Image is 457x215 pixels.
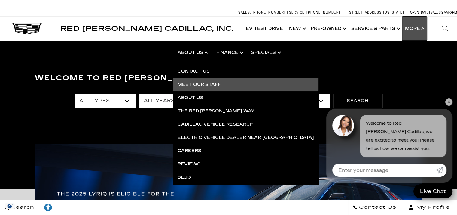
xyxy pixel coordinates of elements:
button: Open user profile menu [401,200,457,215]
a: Specials [247,41,284,65]
a: The Red [PERSON_NAME] Way [173,104,318,118]
div: Explore your accessibility options [39,203,57,212]
a: EV Test Drive [243,17,286,41]
a: Pre-Owned [308,17,348,41]
section: Click to Open Cookie Consent Modal [3,203,17,209]
span: My Profile [414,203,450,212]
span: Sales: [431,11,441,14]
img: Cadillac Dark Logo with Cadillac White Text [12,23,42,34]
a: New [286,17,308,41]
a: Electric Vehicle Dealer near [GEOGRAPHIC_DATA] [173,131,318,144]
select: Filter by year [139,94,201,108]
a: Cadillac Vehicle Research [173,118,318,131]
a: Explore your accessibility options [39,200,57,215]
select: Filter by type [75,94,136,108]
span: Service: [289,11,306,14]
span: Sales: [238,11,251,14]
img: Agent profile photo [332,115,354,136]
a: [STREET_ADDRESS][US_STATE] [348,11,404,14]
a: Blog [173,171,318,184]
a: Submit [436,164,446,177]
span: [PHONE_NUMBER] [306,11,340,14]
span: Search [9,203,34,212]
a: About Us [173,91,318,104]
div: Welcome to Red [PERSON_NAME] Cadillac, we are excited to meet you! Please tell us how we can assi... [360,115,446,157]
a: Service & Parts [348,17,402,41]
a: About Us [173,41,212,65]
span: Live Chat [417,188,449,195]
span: Red [PERSON_NAME] Cadillac, Inc. [60,25,233,32]
a: Meet Our Staff [173,78,318,91]
img: Opt-Out Icon [3,203,17,209]
a: Service: [PHONE_NUMBER] [287,11,342,14]
a: Red [PERSON_NAME] Cadillac, Inc. [60,26,233,32]
span: 9 AM-6 PM [441,11,457,14]
a: Contact Us [173,65,318,78]
button: More [402,17,427,41]
span: Contact Us [358,203,396,212]
a: Live Chat [413,184,452,198]
a: Reviews [173,157,318,171]
h3: Welcome to Red [PERSON_NAME] Cadillac, Inc. [35,72,422,84]
span: Open [DATE] [410,11,430,14]
span: [PHONE_NUMBER] [252,11,285,14]
a: Careers [173,144,318,157]
a: Sales: [PHONE_NUMBER] [238,11,287,14]
input: Enter your message [332,164,436,177]
a: Finance [212,41,247,65]
a: Contact Us [348,200,401,215]
button: Search [333,94,382,108]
